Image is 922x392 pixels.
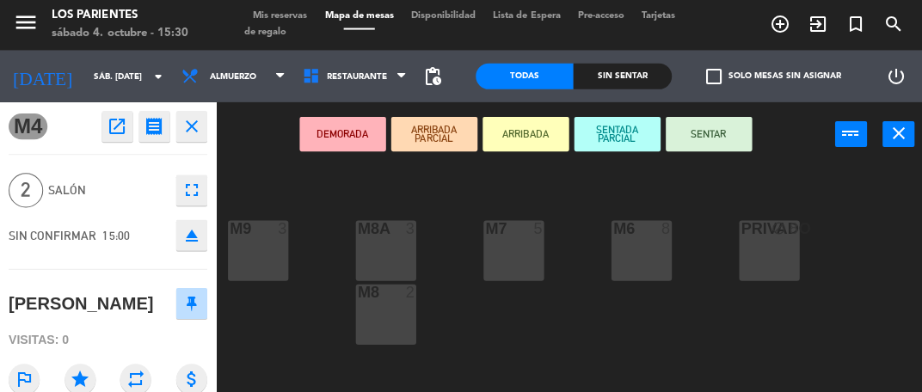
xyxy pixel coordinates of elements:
[483,221,484,236] div: M7
[842,15,863,35] i: turned_in_not
[838,124,858,144] i: power_input
[277,221,287,236] div: 3
[663,118,749,152] button: SENTAR
[611,221,612,236] div: M6
[9,229,96,242] span: SIN CONFIRMAR
[175,112,206,143] button: close
[885,124,906,144] i: close
[9,290,153,318] div: [PERSON_NAME]
[326,73,386,83] span: Restaurante
[880,15,900,35] i: search
[401,13,483,22] span: Disponibilidad
[390,118,476,152] button: ARRIBADA PARCIAL
[474,64,571,90] div: Todas
[9,174,43,208] span: 2
[404,221,415,236] div: 3
[13,10,39,36] i: menu
[532,221,542,236] div: 5
[571,64,668,90] div: Sin sentar
[483,13,567,22] span: Lista de Espera
[481,118,567,152] button: ARRIBADA
[832,122,864,148] button: power_input
[52,26,187,43] div: sábado 4. octubre - 15:30
[52,9,187,26] div: Los Parientes
[209,73,255,83] span: Almuerzo
[804,15,825,35] i: exit_to_app
[567,13,630,22] span: Pre-acceso
[404,285,415,300] div: 2
[298,118,384,152] button: DEMORADA
[144,117,164,138] i: receipt
[315,13,401,22] span: Mapa de mesas
[421,67,441,88] span: pending_actions
[9,325,206,355] div: Visitas: 0
[175,220,206,251] button: eject
[786,221,796,236] div: 8
[147,67,168,88] i: arrow_drop_down
[229,221,230,236] div: M9
[175,175,206,206] button: fullscreen
[769,221,784,236] i: block
[107,117,127,138] i: open_in_new
[13,10,39,42] button: menu
[879,122,911,148] button: close
[181,117,201,138] i: close
[48,181,167,201] span: Salón
[659,221,669,236] div: 8
[572,118,658,152] button: SENTADA PARCIAL
[181,225,201,246] i: eject
[356,221,357,236] div: M8A
[703,70,838,85] label: Solo mesas sin asignar
[766,15,787,35] i: add_circle_outline
[703,70,718,85] span: check_box_outline_blank
[243,13,315,22] span: Mis reservas
[102,229,129,242] span: 15:00
[181,181,201,201] i: fullscreen
[138,112,169,143] button: receipt
[882,67,903,88] i: power_settings_new
[101,112,132,143] button: open_in_new
[738,221,739,236] div: PRIVADO
[356,285,357,300] div: M8
[9,114,47,140] span: M4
